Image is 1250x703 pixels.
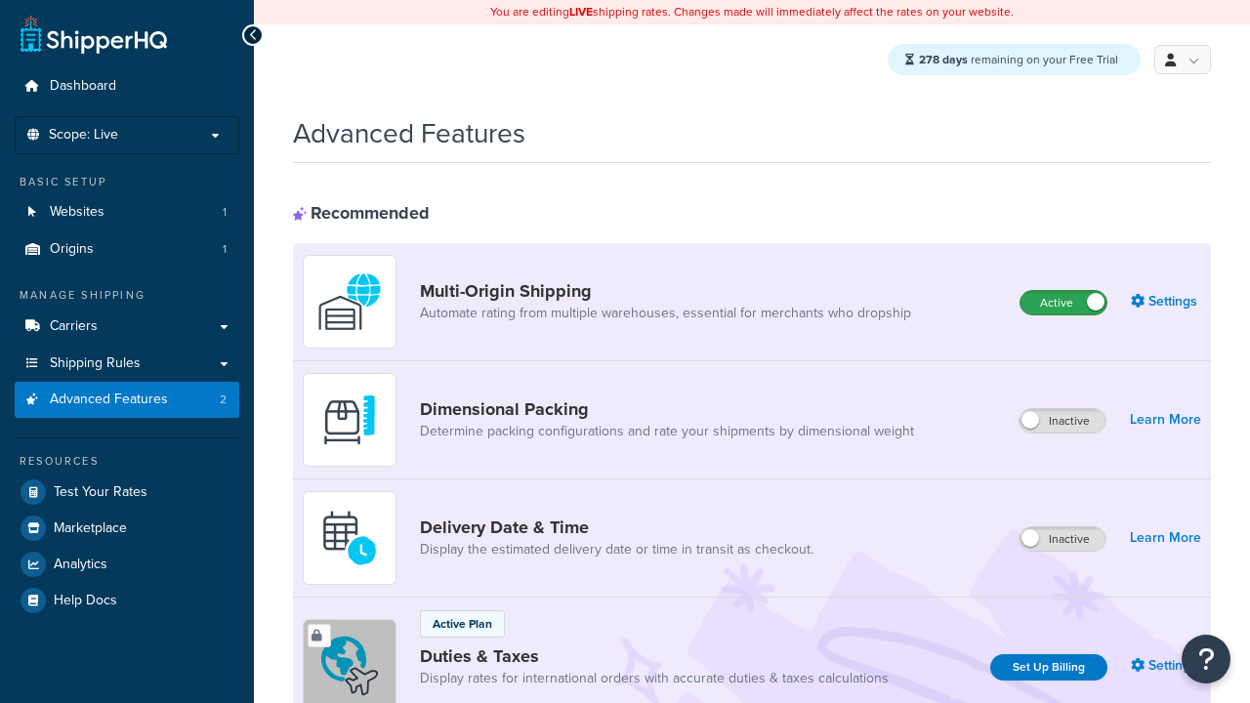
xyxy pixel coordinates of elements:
[15,511,239,546] a: Marketplace
[420,540,813,559] a: Display the estimated delivery date or time in transit as checkout.
[50,204,104,221] span: Websites
[15,174,239,190] div: Basic Setup
[54,484,147,501] span: Test Your Rates
[433,615,492,633] p: Active Plan
[15,231,239,268] li: Origins
[1021,291,1106,314] label: Active
[1020,527,1105,551] label: Inactive
[15,68,239,104] a: Dashboard
[54,520,127,537] span: Marketplace
[1020,409,1105,433] label: Inactive
[15,453,239,470] div: Resources
[50,241,94,258] span: Origins
[49,127,118,144] span: Scope: Live
[223,241,227,258] span: 1
[315,504,384,572] img: gfkeb5ejjkALwAAAABJRU5ErkJggg==
[315,268,384,336] img: WatD5o0RtDAAAAAElFTkSuQmCC
[919,51,1118,68] span: remaining on your Free Trial
[420,398,914,420] a: Dimensional Packing
[1131,288,1201,315] a: Settings
[15,309,239,345] a: Carriers
[1130,406,1201,434] a: Learn More
[293,114,525,152] h1: Advanced Features
[420,517,813,538] a: Delivery Date & Time
[50,392,168,408] span: Advanced Features
[15,547,239,582] a: Analytics
[919,51,968,68] strong: 278 days
[50,318,98,335] span: Carriers
[15,382,239,418] a: Advanced Features2
[220,392,227,408] span: 2
[15,346,239,382] a: Shipping Rules
[50,355,141,372] span: Shipping Rules
[420,422,914,441] a: Determine packing configurations and rate your shipments by dimensional weight
[15,382,239,418] li: Advanced Features
[54,557,107,573] span: Analytics
[15,583,239,618] a: Help Docs
[293,202,430,224] div: Recommended
[15,475,239,510] a: Test Your Rates
[15,194,239,230] li: Websites
[1182,635,1230,683] button: Open Resource Center
[420,280,911,302] a: Multi-Origin Shipping
[15,231,239,268] a: Origins1
[1131,652,1201,680] a: Settings
[420,645,889,667] a: Duties & Taxes
[54,593,117,609] span: Help Docs
[990,654,1107,681] a: Set Up Billing
[50,78,116,95] span: Dashboard
[569,3,593,21] b: LIVE
[223,204,227,221] span: 1
[15,194,239,230] a: Websites1
[420,304,911,323] a: Automate rating from multiple warehouses, essential for merchants who dropship
[315,386,384,454] img: DTVBYsAAAAAASUVORK5CYII=
[1130,524,1201,552] a: Learn More
[15,287,239,304] div: Manage Shipping
[420,669,889,688] a: Display rates for international orders with accurate duties & taxes calculations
